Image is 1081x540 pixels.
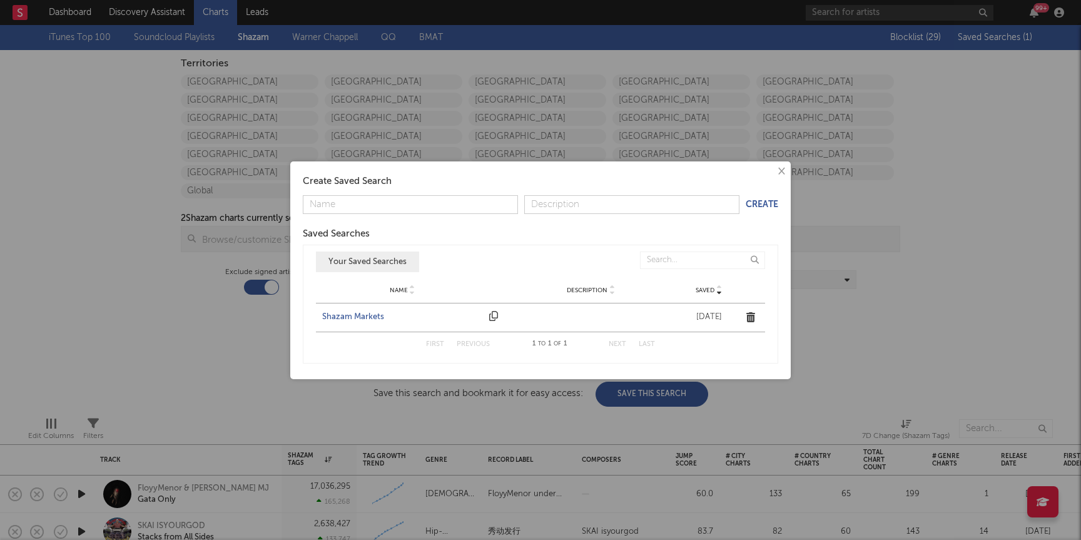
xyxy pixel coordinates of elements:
span: to [538,341,546,347]
div: Saved Searches [303,227,778,242]
span: Description [567,287,607,294]
input: Description [524,195,739,214]
div: Create Saved Search [303,174,778,189]
span: Name [390,287,408,294]
button: Previous [457,341,490,348]
input: Name [303,195,518,214]
button: Next [609,341,626,348]
input: Search... [640,252,765,269]
div: 1 1 1 [515,337,584,352]
button: Last [639,341,655,348]
span: Saved [696,287,714,294]
a: Shazam Markets [322,311,483,323]
button: Create [746,200,778,209]
div: [DATE] [678,311,740,323]
span: of [554,341,561,347]
button: × [774,165,788,178]
button: First [426,341,444,348]
button: Your Saved Searches [316,252,419,272]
